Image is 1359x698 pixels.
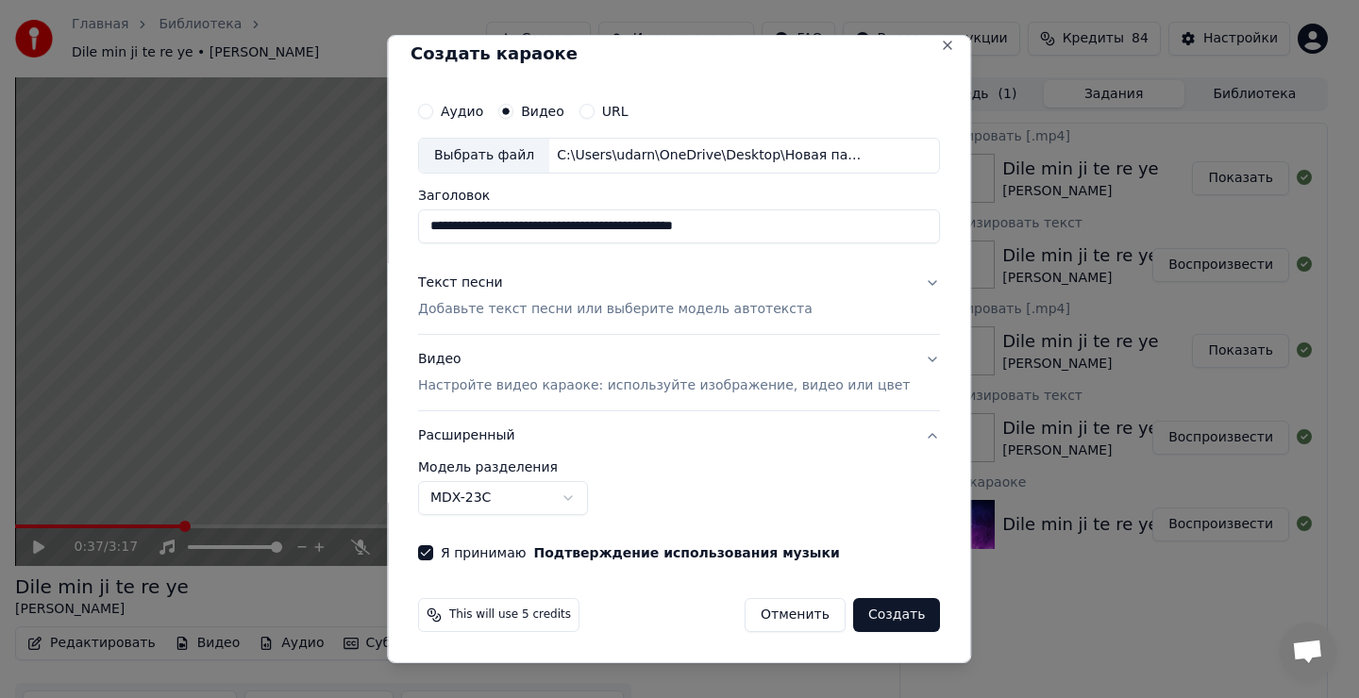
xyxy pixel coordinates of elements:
[418,274,503,292] div: Текст песни
[602,105,629,118] label: URL
[418,411,940,460] button: Расширенный
[549,146,870,165] div: C:\Users\udarn\OneDrive\Desktop\Новая папка\Ez gureki tene me. Автор.[PERSON_NAME].mp4
[418,189,940,202] label: Заголовок
[418,460,940,474] label: Модель разделения
[745,598,846,632] button: Отменить
[534,546,840,559] button: Я принимаю
[419,139,549,173] div: Выбрать файл
[411,45,948,62] h2: Создать караоке
[441,105,483,118] label: Аудио
[418,300,813,319] p: Добавьте текст песни или выберите модель автотекста
[418,335,940,410] button: ВидеоНастройте видео караоке: используйте изображение, видео или цвет
[853,598,940,632] button: Создать
[449,607,571,623] span: This will use 5 credits
[441,546,840,559] label: Я принимаю
[418,376,910,395] p: Настройте видео караоке: используйте изображение, видео или цвет
[418,350,910,395] div: Видео
[418,460,940,530] div: Расширенный
[418,258,940,334] button: Текст песниДобавьте текст песни или выберите модель автотекста
[521,105,564,118] label: Видео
